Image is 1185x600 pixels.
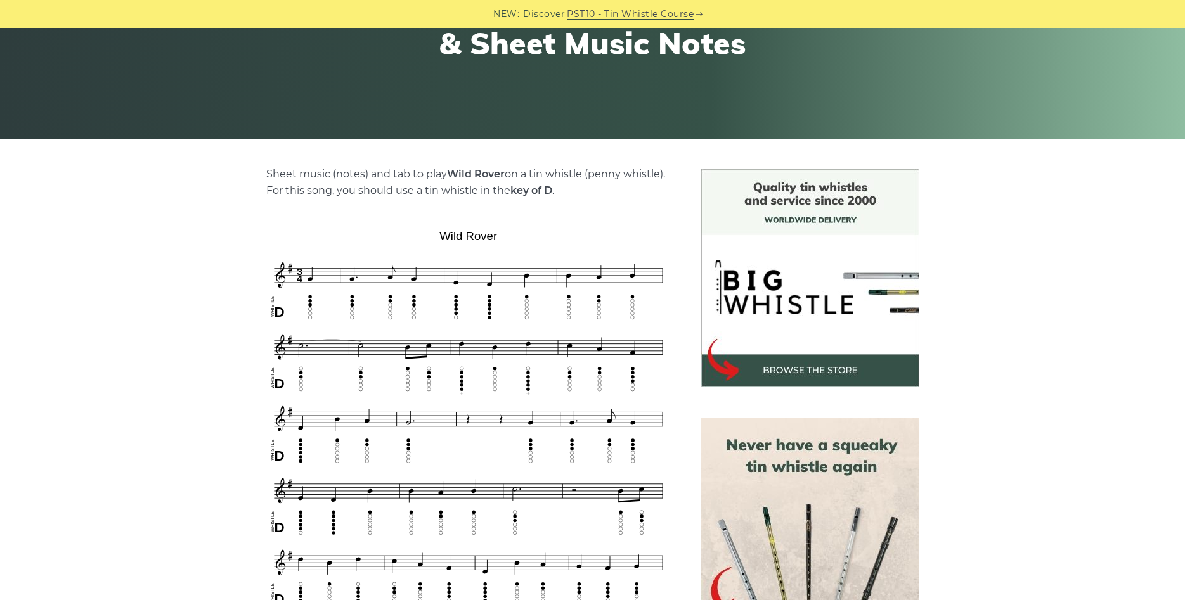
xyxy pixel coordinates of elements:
img: BigWhistle Tin Whistle Store [701,169,919,387]
strong: Wild Rover [447,168,505,180]
a: PST10 - Tin Whistle Course [567,7,694,22]
span: Discover [523,7,565,22]
span: NEW: [493,7,519,22]
strong: key of D [510,184,552,196]
p: Sheet music (notes) and tab to play on a tin whistle (penny whistle). For this song, you should u... [266,166,671,199]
